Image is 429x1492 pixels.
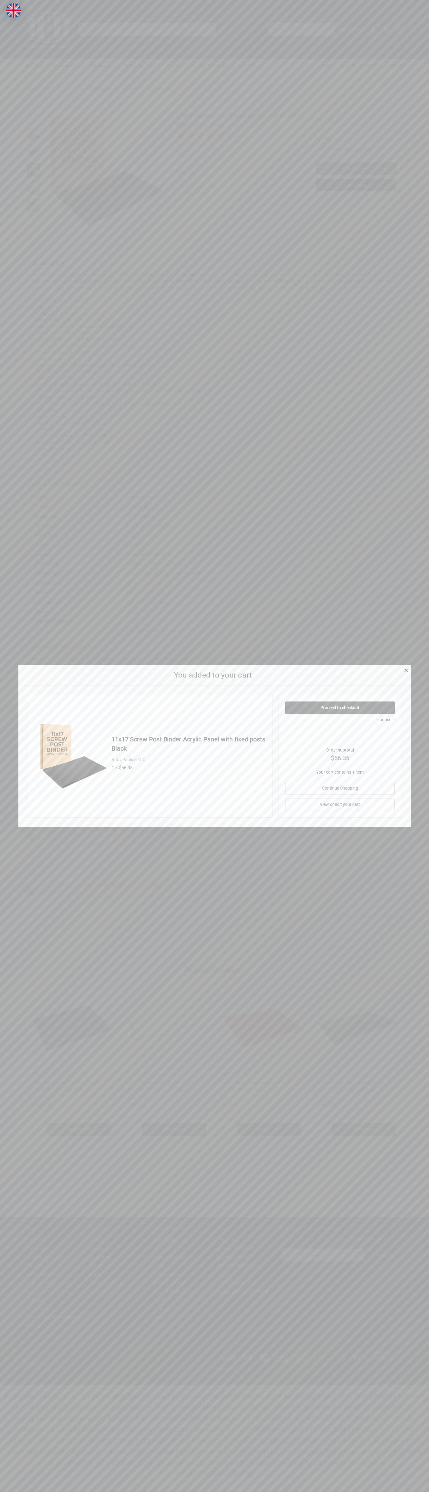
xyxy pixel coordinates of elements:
[285,753,395,763] strong: $56.35
[112,764,266,771] div: 1 × $56.35
[28,669,398,681] h2: You added to your cart
[285,769,395,775] p: Your cart contains 1 item
[285,747,395,763] div: Order subtotal
[112,756,266,763] div: Ruby Paulina LLC.
[285,717,395,723] p: -- or use --
[403,666,409,673] a: Close
[285,725,395,737] iframe: PayPal-paypal
[285,782,395,795] a: Continue Shopping
[378,1475,429,1492] iframe: Google Customer Reviews
[285,701,395,714] a: Proceed to checkout
[38,721,109,792] img: 11x17 Screw Post Binder Acrylic Panel with fixed posts Black
[404,666,408,675] span: ×
[112,735,266,753] h4: 11x17 Screw Post Binder Acrylic Panel with fixed posts Black
[285,798,395,811] a: View or edit your cart
[6,3,21,18] img: duty and tax information for United Kingdom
